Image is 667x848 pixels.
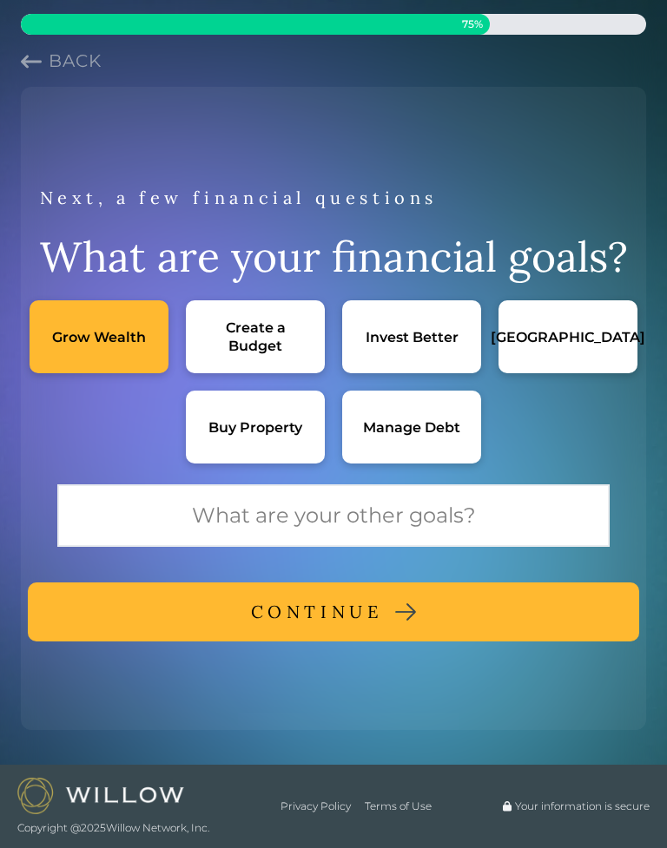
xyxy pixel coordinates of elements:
div: What are your financial goals? [40,231,628,283]
div: Grow Wealth [52,328,146,346]
button: Previous question [21,49,102,73]
span: 75 % [21,17,483,31]
button: CONTINUE [28,582,639,641]
div: Next, a few financial questions [40,182,628,214]
a: Privacy Policy [281,799,351,813]
div: Create a Budget [203,319,307,355]
div: Invest Better [366,328,459,346]
div: Buy Property [208,418,302,437]
div: [GEOGRAPHIC_DATA] [491,328,645,346]
div: 75% complete [21,14,490,35]
div: CONTINUE [251,596,383,628]
span: Your information is secure [515,799,650,813]
input: What are your other goals? [57,484,610,547]
img: Willow logo [17,778,184,813]
span: Copyright @ 2025 Willow Network, Inc. [17,821,209,835]
span: Back [49,50,102,71]
div: Manage Debt [363,418,460,437]
a: Terms of Use [365,799,432,813]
